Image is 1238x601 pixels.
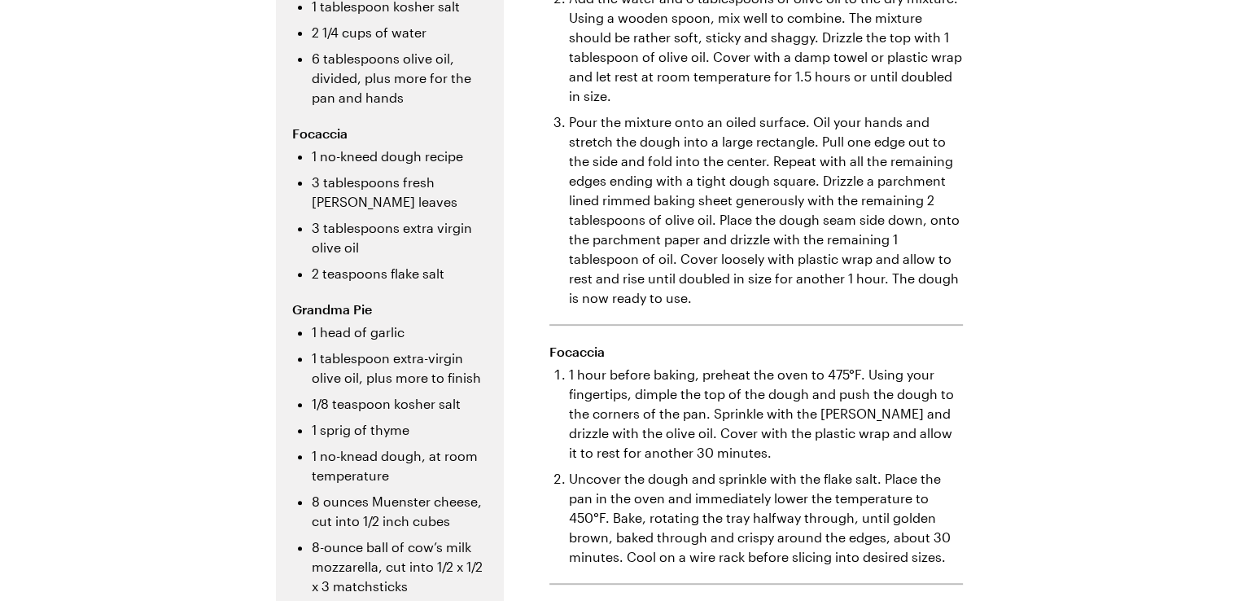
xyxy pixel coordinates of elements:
li: 1 no-knead dough, at room temperature [312,446,488,485]
li: 8 ounces Muenster cheese, cut into 1/2 inch cubes [312,492,488,531]
li: 3 tablespoons fresh [PERSON_NAME] leaves [312,173,488,212]
li: 2 teaspoons flake salt [312,264,488,283]
h3: Focaccia [292,124,488,143]
li: 1 head of garlic [312,322,488,342]
li: 8-ounce ball of cow’s milk mozzarella, cut into 1/2 x 1/2 x 3 matchsticks [312,537,488,596]
li: 2 1/4 cups of water [312,23,488,42]
h3: Grandma Pie [292,300,488,319]
li: 1 tablespoon extra-virgin olive oil, plus more to finish [312,349,488,388]
li: 1 sprig of thyme [312,420,488,440]
li: 1 no-kneed dough recipe [312,147,488,166]
li: 6 tablespoons olive oil, divided, plus more for the pan and hands [312,49,488,107]
li: 1 hour before baking, preheat the oven to 475°F. Using your fingertips, dimple the top of the dou... [569,365,963,463]
li: 1/8 teaspoon kosher salt [312,394,488,414]
li: Uncover the dough and sprinkle with the flake salt. Place the pan in the oven and immediately low... [569,469,963,567]
li: 3 tablespoons extra virgin olive oil [312,218,488,257]
h3: Focaccia [549,342,963,362]
li: Pour the mixture onto an oiled surface. Oil your hands and stretch the dough into a large rectang... [569,112,963,308]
